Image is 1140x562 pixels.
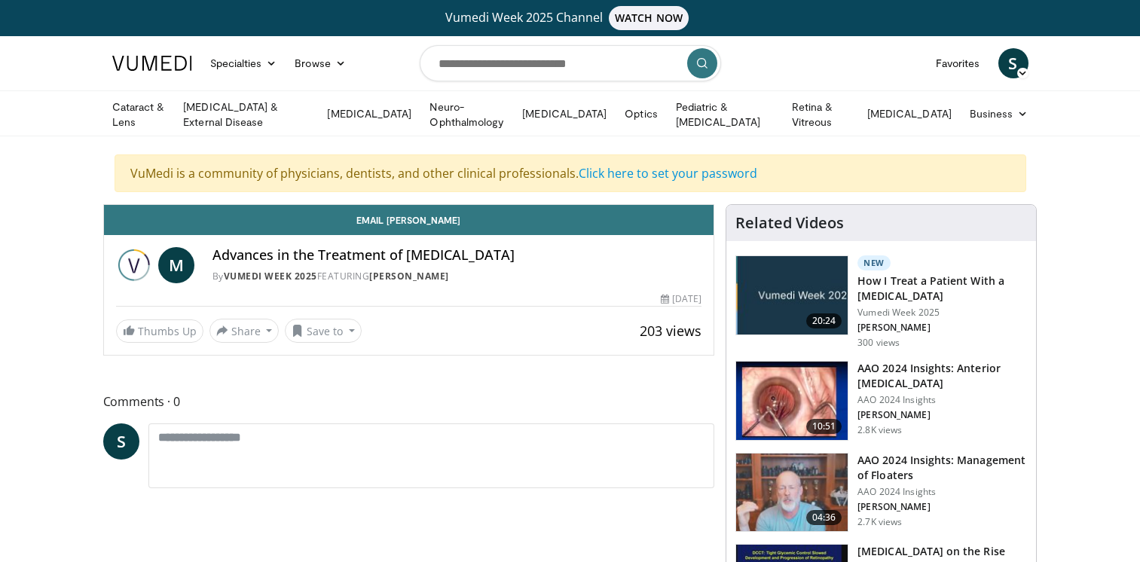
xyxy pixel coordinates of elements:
[857,409,1027,421] p: [PERSON_NAME]
[318,99,420,129] a: [MEDICAL_DATA]
[116,247,152,283] img: Vumedi Week 2025
[286,48,355,78] a: Browse
[201,48,286,78] a: Specialties
[103,423,139,460] a: S
[857,337,900,349] p: 300 views
[735,361,1027,441] a: 10:51 AAO 2024 Insights: Anterior [MEDICAL_DATA] AAO 2024 Insights [PERSON_NAME] 2.8K views
[112,56,192,71] img: VuMedi Logo
[927,48,989,78] a: Favorites
[420,99,513,130] a: Neuro-Ophthalmology
[857,501,1027,513] p: [PERSON_NAME]
[369,270,449,283] a: [PERSON_NAME]
[857,544,1027,559] h3: [MEDICAL_DATA] on the Rise
[857,486,1027,498] p: AAO 2024 Insights
[103,99,175,130] a: Cataract & Lens
[115,154,1026,192] div: VuMedi is a community of physicians, dentists, and other clinical professionals.
[857,255,891,270] p: New
[857,394,1027,406] p: AAO 2024 Insights
[115,6,1026,30] a: Vumedi Week 2025 ChannelWATCH NOW
[209,319,280,343] button: Share
[857,307,1027,319] p: Vumedi Week 2025
[116,319,203,343] a: Thumbs Up
[783,99,858,130] a: Retina & Vitreous
[857,273,1027,304] h3: How I Treat a Patient With a [MEDICAL_DATA]
[174,99,318,130] a: [MEDICAL_DATA] & External Disease
[806,313,842,328] span: 20:24
[806,510,842,525] span: 04:36
[857,516,902,528] p: 2.7K views
[104,205,714,235] a: Email [PERSON_NAME]
[736,362,848,440] img: fd942f01-32bb-45af-b226-b96b538a46e6.150x105_q85_crop-smart_upscale.jpg
[609,6,689,30] span: WATCH NOW
[579,165,757,182] a: Click here to set your password
[212,270,702,283] div: By FEATURING
[736,256,848,334] img: 02d29458-18ce-4e7f-be78-7423ab9bdffd.jpg.150x105_q85_crop-smart_upscale.jpg
[857,424,902,436] p: 2.8K views
[158,247,194,283] a: M
[806,419,842,434] span: 10:51
[998,48,1028,78] a: S
[224,270,317,283] a: Vumedi Week 2025
[640,322,701,340] span: 203 views
[857,322,1027,334] p: [PERSON_NAME]
[212,247,702,264] h4: Advances in the Treatment of [MEDICAL_DATA]
[858,99,961,129] a: [MEDICAL_DATA]
[285,319,362,343] button: Save to
[857,361,1027,391] h3: AAO 2024 Insights: Anterior [MEDICAL_DATA]
[735,453,1027,533] a: 04:36 AAO 2024 Insights: Management of Floaters AAO 2024 Insights [PERSON_NAME] 2.7K views
[667,99,783,130] a: Pediatric & [MEDICAL_DATA]
[513,99,616,129] a: [MEDICAL_DATA]
[735,255,1027,349] a: 20:24 New How I Treat a Patient With a [MEDICAL_DATA] Vumedi Week 2025 [PERSON_NAME] 300 views
[961,99,1038,129] a: Business
[857,453,1027,483] h3: AAO 2024 Insights: Management of Floaters
[103,392,715,411] span: Comments 0
[616,99,666,129] a: Optics
[736,454,848,532] img: 8e655e61-78ac-4b3e-a4e7-f43113671c25.150x105_q85_crop-smart_upscale.jpg
[735,214,844,232] h4: Related Videos
[661,292,701,306] div: [DATE]
[420,45,721,81] input: Search topics, interventions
